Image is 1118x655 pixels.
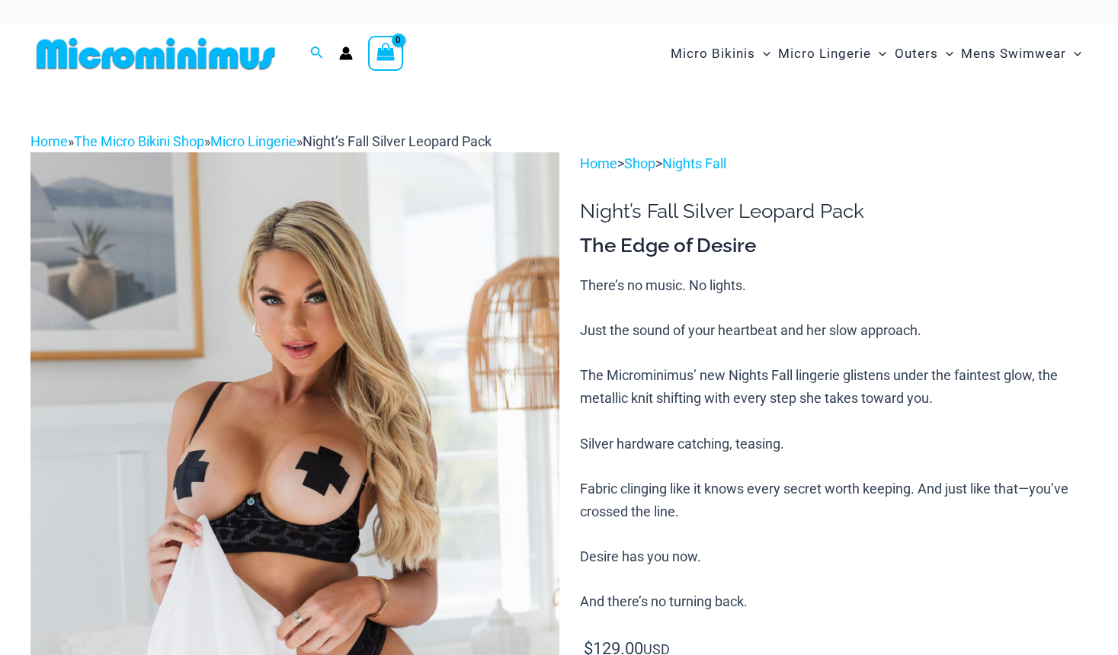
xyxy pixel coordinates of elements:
a: Micro LingerieMenu ToggleMenu Toggle [774,30,890,77]
span: Micro Bikinis [671,34,755,73]
span: Menu Toggle [938,34,953,73]
span: Micro Lingerie [778,34,871,73]
span: Menu Toggle [755,34,770,73]
h1: Night’s Fall Silver Leopard Pack [580,200,1088,223]
a: Search icon link [310,44,324,63]
nav: Site Navigation [665,28,1088,79]
h3: The Edge of Desire [580,233,1088,259]
a: Nights Fall [662,155,726,171]
span: » » » [30,133,492,149]
span: Mens Swimwear [961,34,1066,73]
a: Micro Lingerie [210,133,296,149]
img: MM SHOP LOGO FLAT [30,37,281,71]
a: Shop [624,155,655,171]
span: Menu Toggle [871,34,886,73]
a: Mens SwimwearMenu ToggleMenu Toggle [957,30,1085,77]
a: The Micro Bikini Shop [74,133,204,149]
a: Home [580,155,617,171]
span: Night’s Fall Silver Leopard Pack [303,133,492,149]
a: View Shopping Cart, empty [368,36,403,71]
p: > > [580,152,1088,175]
a: OutersMenu ToggleMenu Toggle [891,30,957,77]
span: Outers [895,34,938,73]
a: Home [30,133,68,149]
p: There’s no music. No lights. Just the sound of your heartbeat and her slow approach. The Micromin... [580,274,1088,614]
span: Menu Toggle [1066,34,1081,73]
a: Micro BikinisMenu ToggleMenu Toggle [667,30,774,77]
a: Account icon link [339,46,353,60]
